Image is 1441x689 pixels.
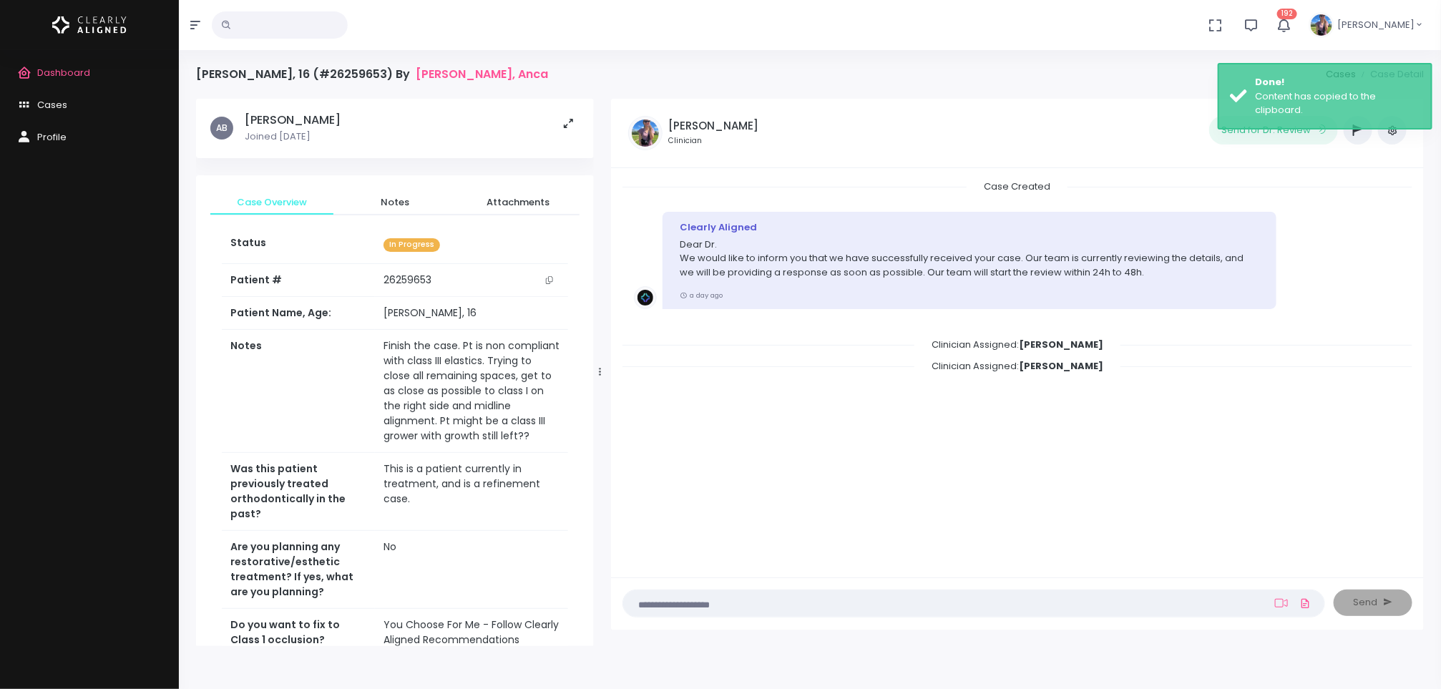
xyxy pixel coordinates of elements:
[1209,116,1338,145] button: Send for Dr. Review
[245,113,341,127] h5: [PERSON_NAME]
[345,195,445,210] span: Notes
[375,330,568,453] td: Finish the case. Pt is non compliant with class III elastics. Trying to close all remaining space...
[52,10,127,40] img: Logo Horizontal
[1309,12,1334,38] img: Header Avatar
[1255,89,1420,117] div: Content has copied to the clipboard.
[1277,9,1297,19] span: 192
[1337,18,1415,32] span: [PERSON_NAME]
[622,180,1412,562] div: scrollable content
[668,135,758,147] small: Clinician
[468,195,568,210] span: Attachments
[196,99,594,646] div: scrollable content
[245,130,341,144] p: Joined [DATE]
[222,531,375,609] th: Are you planning any restorative/esthetic treatment? If yes, what are you planning?
[668,119,758,132] h5: [PERSON_NAME]
[222,330,375,453] th: Notes
[914,333,1120,356] span: Clinician Assigned:
[1019,359,1103,373] b: [PERSON_NAME]
[222,609,375,657] th: Do you want to fix to Class 1 occlusion?
[196,67,548,81] h4: [PERSON_NAME], 16 (#26259653) By
[222,263,375,297] th: Patient #
[37,66,90,79] span: Dashboard
[37,98,67,112] span: Cases
[210,117,233,140] span: AB
[375,531,568,609] td: No
[680,290,723,300] small: a day ago
[375,609,568,657] td: You Choose For Me - Follow Clearly Aligned Recommendations
[384,238,440,252] span: In Progress
[222,195,322,210] span: Case Overview
[375,264,568,297] td: 26259653
[914,355,1120,377] span: Clinician Assigned:
[680,238,1259,280] p: Dear Dr. We would like to inform you that we have successfully received your case. Our team is cu...
[37,130,67,144] span: Profile
[1296,590,1314,616] a: Add Files
[222,297,375,330] th: Patient Name, Age:
[375,297,568,330] td: [PERSON_NAME], 16
[1255,75,1420,89] div: Done!
[222,227,375,263] th: Status
[416,67,548,81] a: [PERSON_NAME], Anca
[967,175,1068,197] span: Case Created
[680,220,1259,235] div: Clearly Aligned
[222,453,375,531] th: Was this patient previously treated orthodontically in the past?
[375,453,568,531] td: This is a patient currently in treatment, and is a refinement case.
[1272,597,1291,609] a: Add Loom Video
[1019,338,1103,351] b: [PERSON_NAME]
